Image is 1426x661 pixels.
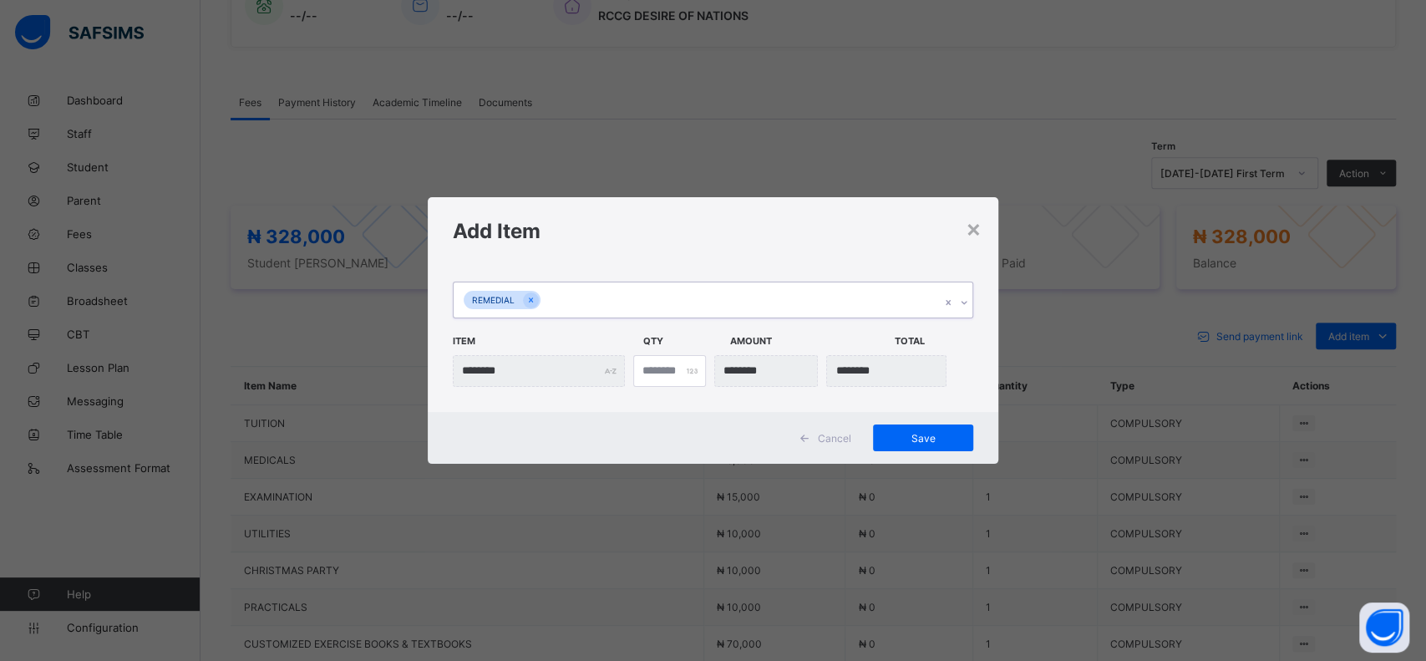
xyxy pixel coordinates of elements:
[729,327,886,355] span: Amount
[886,432,961,445] span: Save
[1359,603,1409,653] button: Open asap
[894,327,972,355] span: Total
[464,291,523,310] div: REMEDIAL
[453,219,973,243] h1: Add Item
[966,214,982,242] div: ×
[818,432,851,445] span: Cancel
[453,327,635,355] span: Item
[643,327,721,355] span: Qty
